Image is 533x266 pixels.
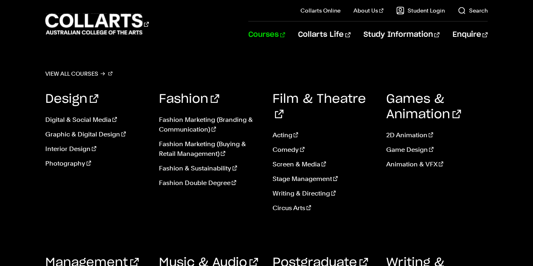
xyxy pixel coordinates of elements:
a: 2D Animation [386,130,488,140]
a: View all courses [45,68,112,79]
a: Screen & Media [273,160,374,169]
a: Comedy [273,145,374,155]
a: Interior Design [45,144,147,154]
a: Design [45,93,98,105]
a: Search [458,6,488,15]
a: Courses [248,21,285,48]
a: Graphic & Digital Design [45,130,147,139]
a: Fashion Marketing (Branding & Communication) [159,115,260,134]
a: Enquire [453,21,488,48]
a: Study Information [364,21,440,48]
a: Film & Theatre [273,93,366,121]
a: Photography [45,159,147,168]
a: Fashion Double Degree [159,178,260,188]
div: Go to homepage [45,13,149,36]
a: Digital & Social Media [45,115,147,125]
a: Game Design [386,145,488,155]
a: Acting [273,130,374,140]
a: Collarts Online [300,6,341,15]
a: Writing & Directing [273,189,374,198]
a: Fashion & Sustainability [159,164,260,173]
a: Animation & VFX [386,160,488,169]
a: Circus Arts [273,203,374,213]
a: About Us [353,6,383,15]
a: Collarts Life [298,21,350,48]
a: Fashion Marketing (Buying & Retail Management) [159,139,260,159]
a: Student Login [396,6,445,15]
a: Fashion [159,93,219,105]
a: Games & Animation [386,93,461,121]
a: Stage Management [273,174,374,184]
